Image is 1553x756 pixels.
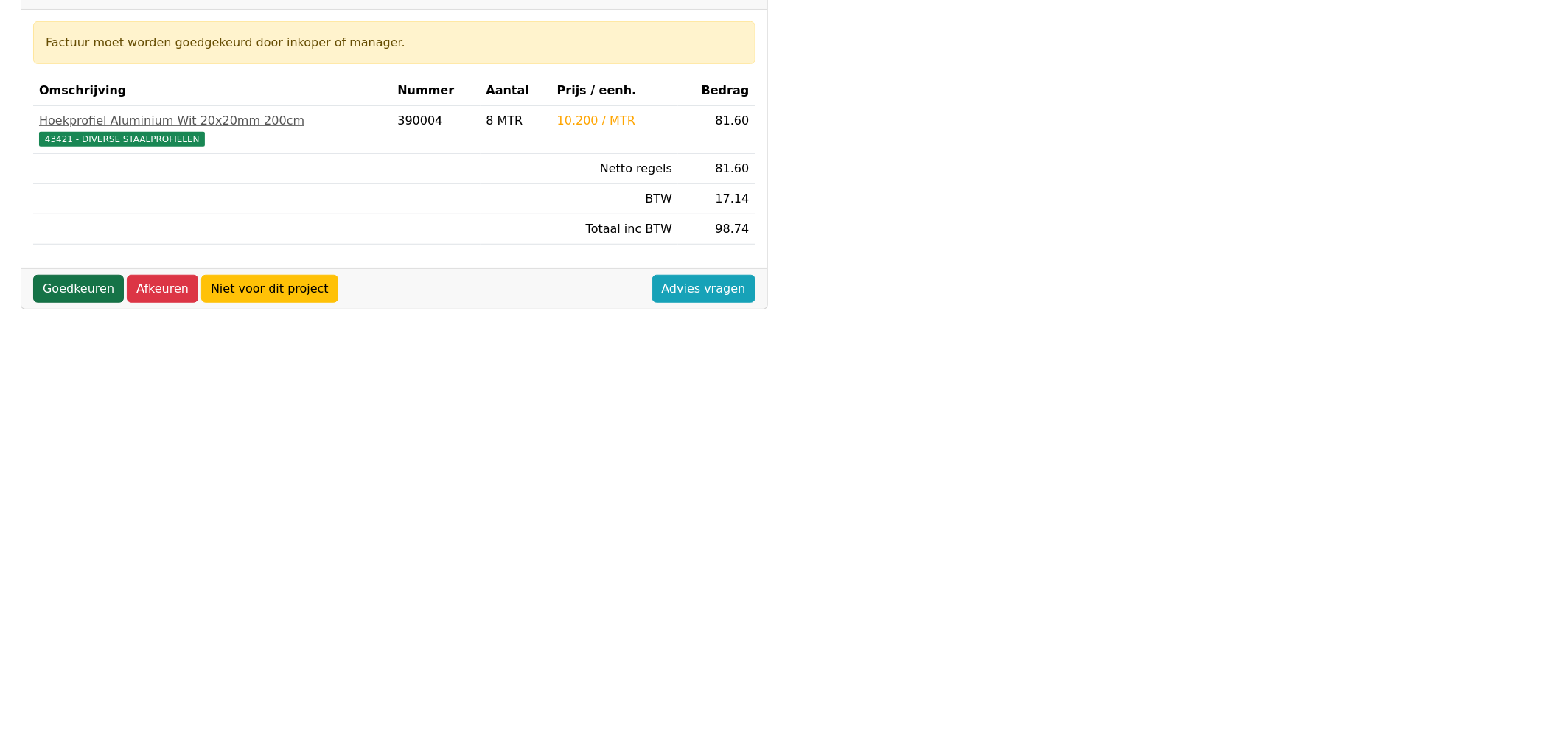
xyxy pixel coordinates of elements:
td: Netto regels [551,154,678,184]
td: 81.60 [678,154,755,184]
div: 8 MTR [486,112,545,130]
td: 98.74 [678,214,755,245]
div: Hoekprofiel Aluminium Wit 20x20mm 200cm [39,112,385,130]
a: Afkeuren [127,275,198,303]
th: Prijs / eenh. [551,76,678,106]
a: Goedkeuren [33,275,124,303]
a: Hoekprofiel Aluminium Wit 20x20mm 200cm43421 - DIVERSE STAALPROFIELEN [39,112,385,147]
span: 43421 - DIVERSE STAALPROFIELEN [39,132,205,147]
a: Advies vragen [652,275,755,303]
td: 81.60 [678,106,755,154]
td: Totaal inc BTW [551,214,678,245]
th: Aantal [481,76,551,106]
th: Bedrag [678,76,755,106]
th: Nummer [391,76,480,106]
td: BTW [551,184,678,214]
a: Niet voor dit project [201,275,338,303]
td: 390004 [391,106,480,154]
div: Factuur moet worden goedgekeurd door inkoper of manager. [46,34,743,52]
td: 17.14 [678,184,755,214]
th: Omschrijving [33,76,391,106]
div: 10.200 / MTR [557,112,672,130]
